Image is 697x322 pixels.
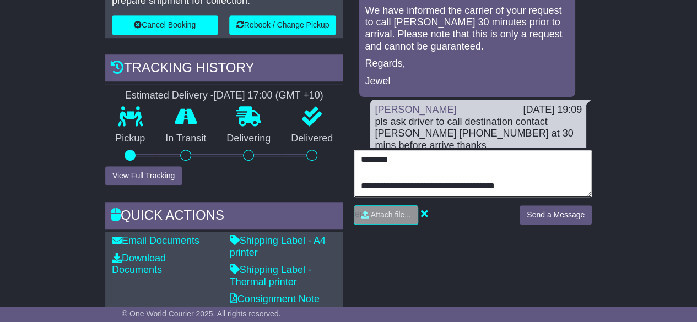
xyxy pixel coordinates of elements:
a: Download Documents [112,253,166,276]
a: Email Documents [112,235,199,246]
a: Shipping Label - Thermal printer [230,264,311,287]
a: Shipping Label - A4 printer [230,235,326,258]
div: Tracking history [105,54,343,84]
button: Send a Message [520,205,592,225]
p: Delivered [281,133,343,145]
div: Estimated Delivery - [105,90,343,102]
span: © One World Courier 2025. All rights reserved. [122,309,281,318]
button: Cancel Booking [112,15,218,35]
div: [DATE] 19:09 [523,104,582,116]
button: View Full Tracking [105,166,182,185]
p: Regards, [365,58,570,70]
p: We have informed the carrier of your request to call [PERSON_NAME] 30 minutes prior to arrival. P... [365,5,570,52]
div: pls ask driver to call destination contact [PERSON_NAME] [PHONE_NUMBER] at 30 mins before arrive ... [375,116,582,152]
div: [DATE] 17:00 (GMT +10) [214,90,323,102]
p: Jewel [365,75,570,88]
button: Rebook / Change Pickup [229,15,337,35]
a: [PERSON_NAME] [375,104,456,115]
a: Consignment Note [230,293,320,304]
p: In Transit [155,133,217,145]
p: Delivering [217,133,281,145]
p: Pickup [105,133,155,145]
div: Quick Actions [105,202,343,232]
